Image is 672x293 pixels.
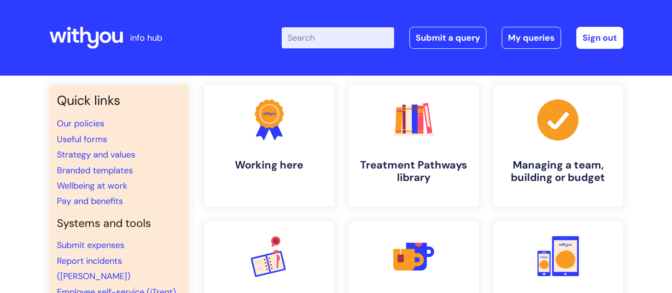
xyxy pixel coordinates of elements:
a: Working here [204,85,334,206]
a: Treatment Pathways library [349,85,479,206]
p: info hub [130,30,162,45]
a: Pay and benefits [57,195,123,207]
h4: Managing a team, building or budget [501,159,616,184]
a: Submit a query [409,27,486,49]
a: Our policies [57,118,104,129]
a: Strategy and values [57,149,135,160]
a: Submit expenses [57,239,124,251]
h4: Treatment Pathways library [356,159,471,184]
a: Useful forms [57,134,107,145]
a: Report incidents ([PERSON_NAME]) [57,255,131,282]
a: Branded templates [57,165,133,176]
a: Managing a team, building or budget [493,85,623,206]
a: Sign out [576,27,623,49]
h4: Working here [212,159,327,171]
a: My queries [502,27,561,49]
h4: Systems and tools [57,217,181,230]
h3: Quick links [57,93,181,108]
input: Search [282,27,394,48]
a: Wellbeing at work [57,180,127,192]
div: | - [282,27,623,49]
